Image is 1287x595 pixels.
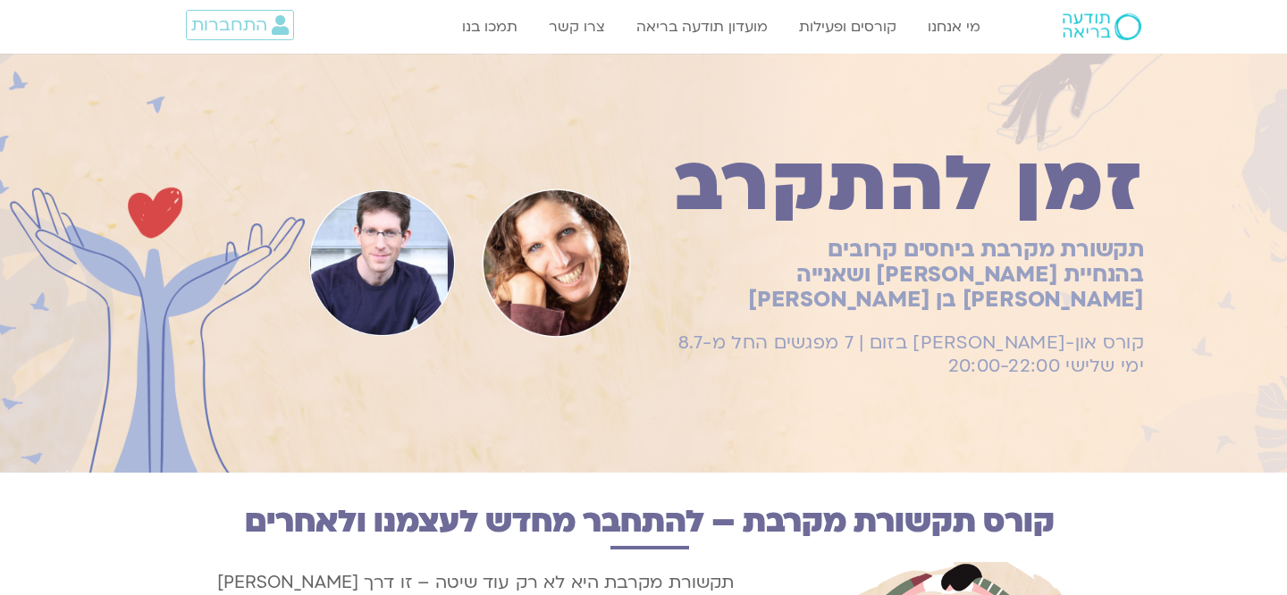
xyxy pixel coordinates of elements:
[919,10,989,44] a: מי אנחנו
[186,10,294,40] a: התחברות
[627,10,777,44] a: מועדון תודעה בריאה
[540,10,614,44] a: צרו קשר
[453,10,526,44] a: תמכו בנו
[790,10,905,44] a: קורסים ופעילות
[652,149,1144,220] h1: זמן להתקרב
[652,238,1144,313] h1: תקשורת מקרבת ביחסים קרובים בהנחיית [PERSON_NAME] ושאנייה [PERSON_NAME] בן [PERSON_NAME]
[1063,13,1141,40] img: תודעה בריאה
[191,15,267,35] span: התחברות
[217,506,1083,538] h3: קורס תקשורת מקרבת – להתחבר מחדש לעצמנו ולאחרים
[652,331,1144,377] h1: קורס און-[PERSON_NAME] בזום | 7 מפגשים החל מ-8.7 ימי שלישי 20:00-22:00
